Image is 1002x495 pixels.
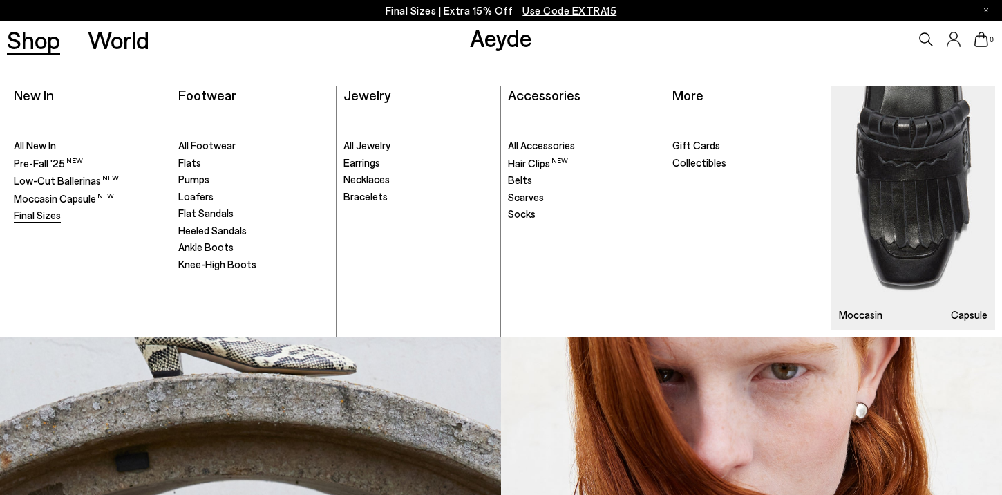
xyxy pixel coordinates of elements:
a: Footwear [178,86,236,103]
span: Necklaces [343,173,390,185]
span: Knee-High Boots [178,258,256,270]
a: Final Sizes [14,209,164,223]
a: Loafers [178,190,328,204]
a: Ankle Boots [178,241,328,254]
span: Ankle Boots [178,241,234,253]
h3: Moccasin [839,310,882,320]
a: Pre-Fall '25 [14,156,164,171]
a: Aeyde [470,23,532,52]
span: Scarves [508,191,544,203]
a: 0 [974,32,988,47]
a: All New In [14,139,164,153]
span: Gift Cards [672,139,720,151]
span: Navigate to /collections/ss25-final-sizes [522,4,616,17]
a: Scarves [508,191,658,205]
span: Socks [508,207,536,220]
a: Collectibles [672,156,823,170]
a: Bracelets [343,190,493,204]
span: Low-Cut Ballerinas [14,174,119,187]
p: Final Sizes | Extra 15% Off [386,2,617,19]
img: Mobile_e6eede4d-78b8-4bd1-ae2a-4197e375e133_900x.jpg [831,86,995,330]
a: More [672,86,703,103]
a: New In [14,86,54,103]
span: Flats [178,156,201,169]
span: All Accessories [508,139,575,151]
a: All Accessories [508,139,658,153]
h3: Capsule [951,310,987,320]
span: Loafers [178,190,214,203]
span: Moccasin Capsule [14,192,114,205]
a: Earrings [343,156,493,170]
span: Collectibles [672,156,726,169]
a: Hair Clips [508,156,658,171]
span: 0 [988,36,995,44]
span: Hair Clips [508,157,568,169]
a: Heeled Sandals [178,224,328,238]
a: All Footwear [178,139,328,153]
span: Pumps [178,173,209,185]
a: Flat Sandals [178,207,328,221]
span: All New In [14,139,56,151]
a: Belts [508,174,658,187]
a: All Jewelry [343,139,493,153]
a: Accessories [508,86,580,103]
a: Shop [7,28,60,52]
a: Jewelry [343,86,390,103]
span: Earrings [343,156,380,169]
span: Pre-Fall '25 [14,157,83,169]
span: Heeled Sandals [178,224,247,236]
a: Moccasin Capsule [14,192,164,206]
span: Bracelets [343,190,388,203]
span: Belts [508,174,532,186]
a: Necklaces [343,173,493,187]
a: Gift Cards [672,139,823,153]
span: All Footwear [178,139,236,151]
a: Pumps [178,173,328,187]
a: Moccasin Capsule [831,86,995,330]
a: Low-Cut Ballerinas [14,174,164,188]
span: Final Sizes [14,209,61,221]
a: Flats [178,156,328,170]
span: Flat Sandals [178,207,234,219]
a: World [88,28,149,52]
span: All Jewelry [343,139,390,151]
a: Knee-High Boots [178,258,328,272]
a: Socks [508,207,658,221]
